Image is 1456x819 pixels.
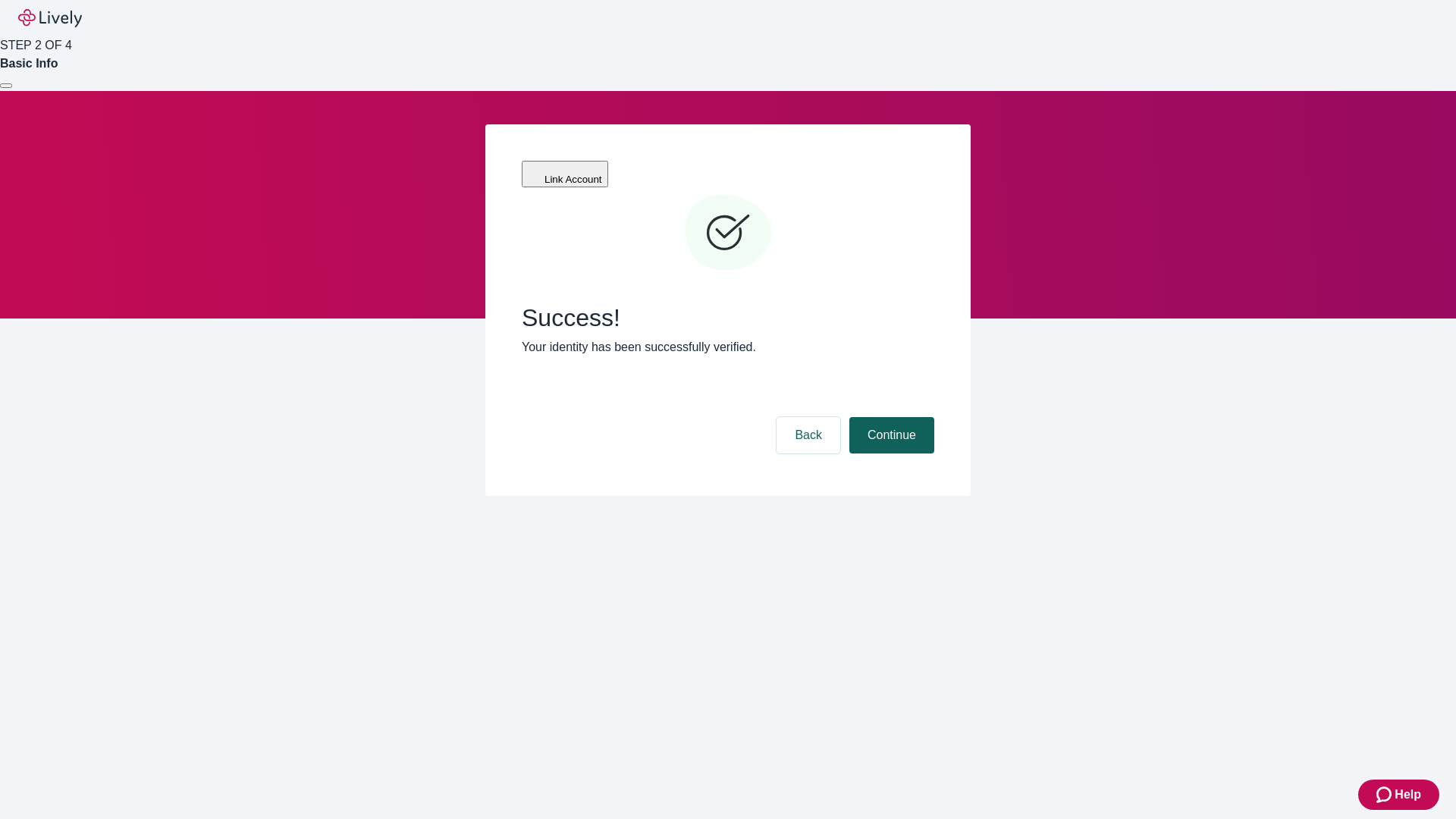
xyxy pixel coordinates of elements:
button: Zendesk support iconHelp [1358,780,1439,810]
svg: Zendesk support icon [1376,786,1395,804]
p: Your identity has been successfully verified. [522,338,934,356]
button: Back [777,417,840,453]
img: Lively [18,9,82,27]
span: Help [1395,786,1421,804]
span: Success! [522,303,934,332]
svg: Checkmark icon [682,188,773,279]
button: Continue [849,417,934,453]
button: Link Account [522,161,608,187]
